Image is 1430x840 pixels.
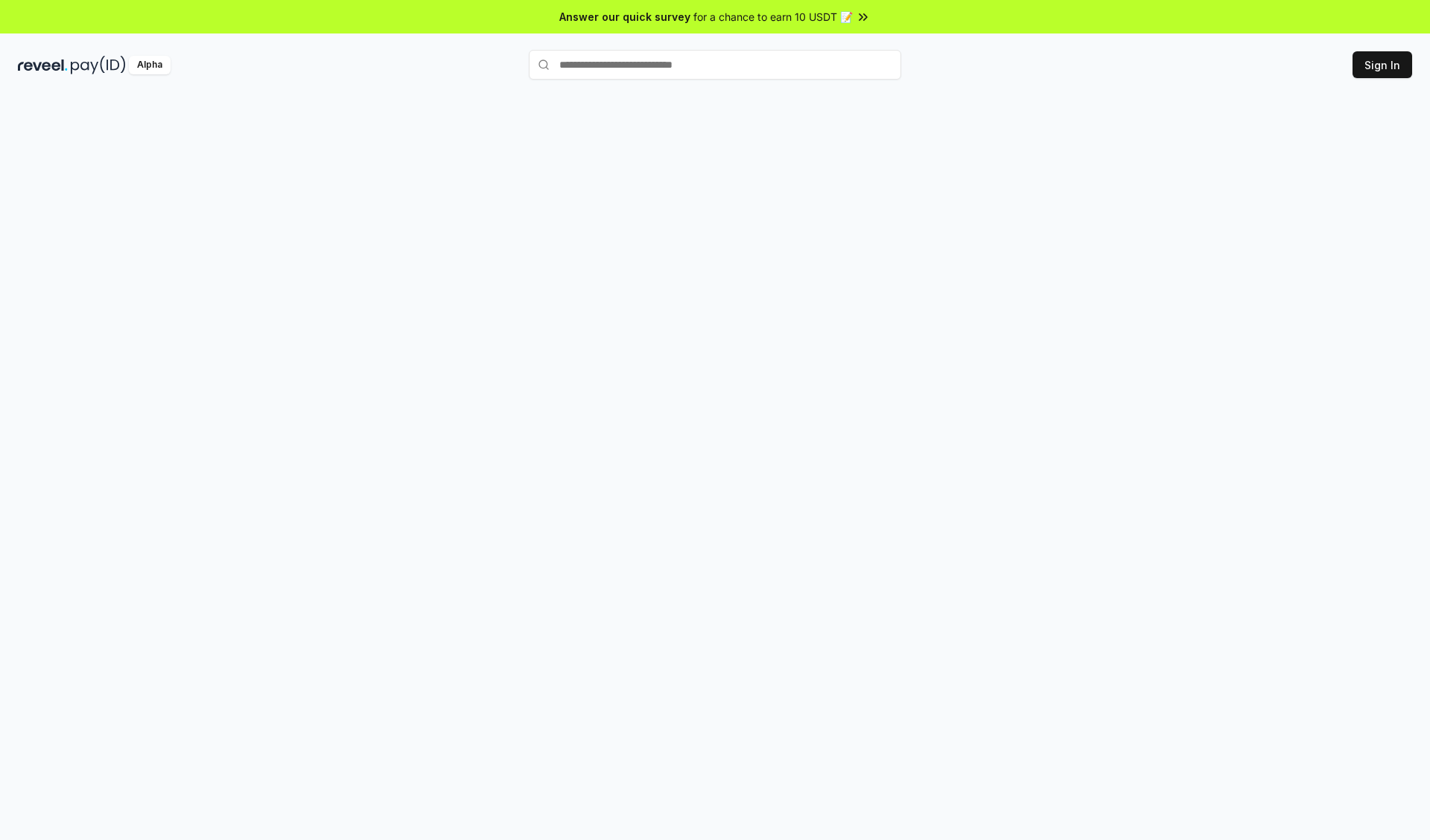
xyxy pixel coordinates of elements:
span: for a chance to earn 10 USDT 📝 [693,9,853,25]
img: pay_id [71,56,126,74]
img: reveel_dark [18,56,68,74]
span: Answer our quick survey [559,9,690,25]
div: Alpha [129,56,171,74]
button: Sign In [1353,51,1412,78]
